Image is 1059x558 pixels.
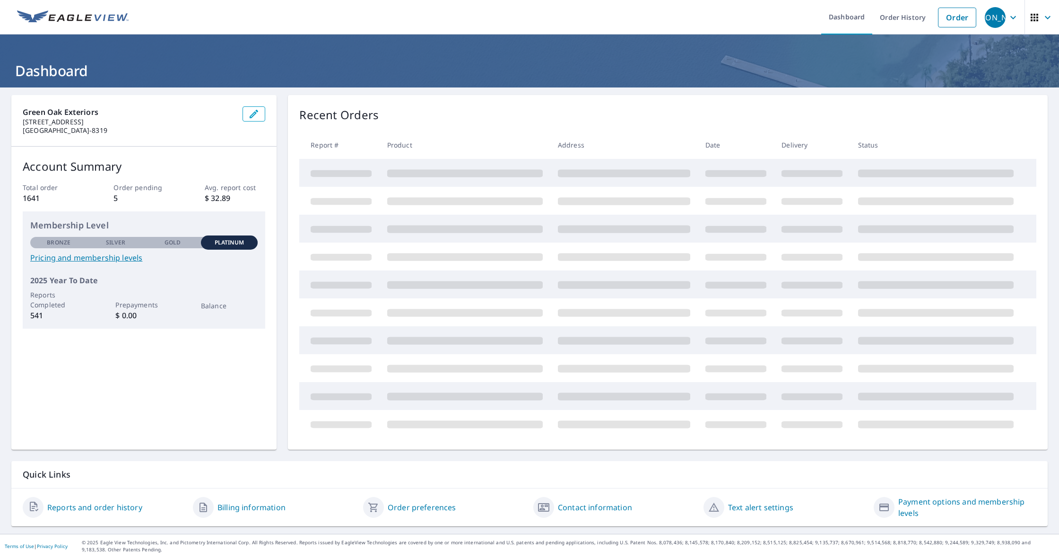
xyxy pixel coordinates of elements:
p: Account Summary [23,158,265,175]
p: Bronze [47,238,70,247]
a: Order [938,8,976,27]
a: Privacy Policy [37,543,68,549]
p: © 2025 Eagle View Technologies, Inc. and Pictometry International Corp. All Rights Reserved. Repo... [82,539,1054,553]
a: Text alert settings [728,502,793,513]
p: Membership Level [30,219,258,232]
a: Order preferences [388,502,456,513]
p: Recent Orders [299,106,379,123]
th: Delivery [774,131,850,159]
p: Gold [165,238,181,247]
div: [PERSON_NAME] [985,7,1006,28]
p: [STREET_ADDRESS] [23,118,235,126]
p: Balance [201,301,258,311]
th: Report # [299,131,379,159]
a: Terms of Use [5,543,34,549]
p: Platinum [215,238,244,247]
p: [GEOGRAPHIC_DATA]-8319 [23,126,235,135]
p: | [5,543,68,549]
p: Reports Completed [30,290,87,310]
a: Billing information [217,502,286,513]
th: Product [380,131,550,159]
h1: Dashboard [11,61,1048,80]
th: Date [698,131,774,159]
a: Pricing and membership levels [30,252,258,263]
p: Avg. report cost [205,183,265,192]
p: $ 32.89 [205,192,265,204]
p: Quick Links [23,469,1036,480]
p: Order pending [113,183,174,192]
a: Reports and order history [47,502,142,513]
a: Payment options and membership levels [898,496,1036,519]
p: 5 [113,192,174,204]
p: $ 0.00 [115,310,172,321]
th: Status [851,131,1021,159]
p: Total order [23,183,83,192]
p: Silver [106,238,126,247]
p: Prepayments [115,300,172,310]
th: Address [550,131,698,159]
img: EV Logo [17,10,129,25]
p: Green Oak Exteriors [23,106,235,118]
p: 2025 Year To Date [30,275,258,286]
a: Contact information [558,502,632,513]
p: 541 [30,310,87,321]
p: 1641 [23,192,83,204]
